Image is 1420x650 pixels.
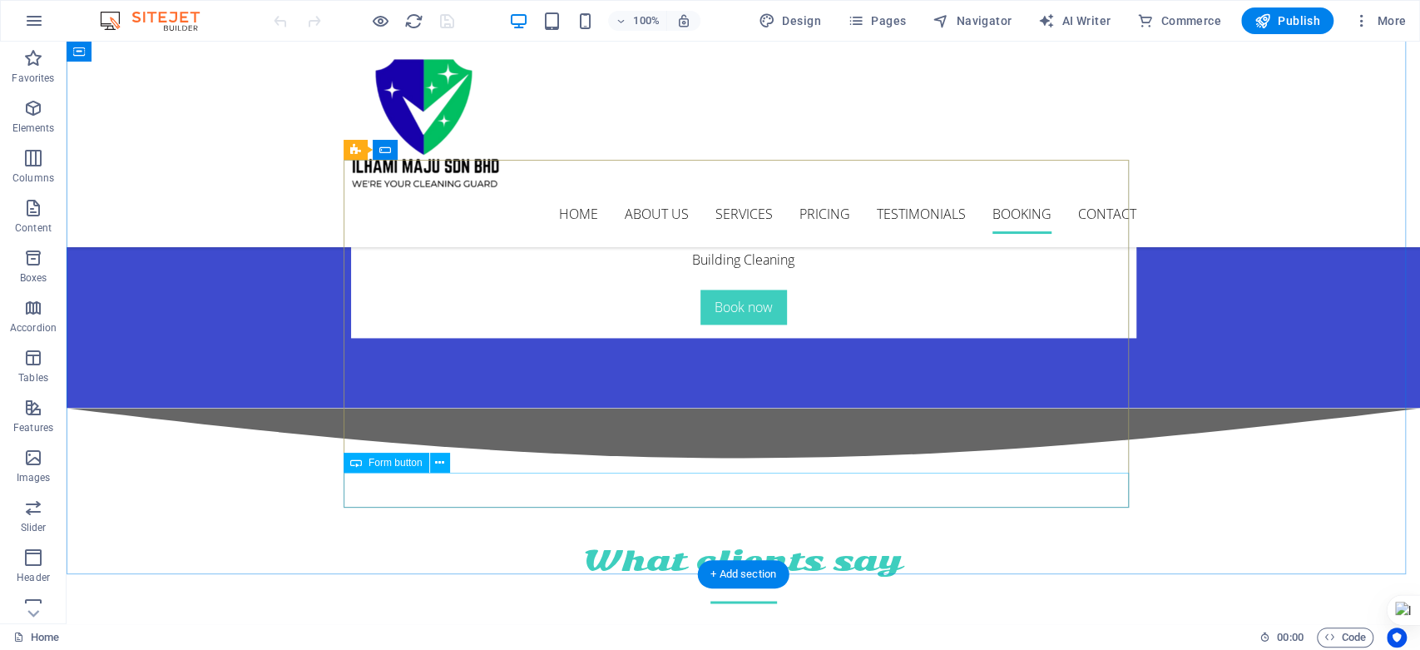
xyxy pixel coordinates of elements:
button: More [1347,7,1413,34]
p: Content [15,221,52,235]
span: : [1289,631,1291,643]
button: Commerce [1131,7,1228,34]
p: Columns [12,171,54,185]
button: Code [1317,628,1373,648]
button: Click here to leave preview mode and continue editing [370,11,390,31]
button: Usercentrics [1387,628,1407,648]
p: Elements [12,122,55,135]
p: Accordion [10,321,57,335]
p: Header [17,571,50,584]
p: Images [17,471,51,484]
p: Slider [21,521,47,534]
span: More [1353,12,1406,29]
button: Navigator [926,7,1018,34]
a: Click to cancel selection. Double-click to open Pages [13,628,59,648]
h6: 100% [633,11,660,31]
i: Reload page [404,12,423,31]
button: reload [403,11,423,31]
span: Code [1324,628,1366,648]
span: Publish [1254,12,1320,29]
div: + Add section [697,560,789,588]
span: Form button [369,458,423,468]
span: 00 00 [1277,628,1303,648]
img: Editor Logo [96,11,220,31]
span: AI Writer [1038,12,1111,29]
button: Design [752,7,828,34]
p: Boxes [20,271,47,285]
p: Features [13,421,53,434]
div: Design (Ctrl+Alt+Y) [752,7,828,34]
button: AI Writer [1032,7,1117,34]
span: Commerce [1137,12,1221,29]
button: 100% [608,11,667,31]
span: Pages [848,12,906,29]
button: Publish [1241,7,1333,34]
i: On resize automatically adjust zoom level to fit chosen device. [676,13,691,28]
button: Pages [841,7,913,34]
span: Design [759,12,821,29]
span: Navigator [933,12,1012,29]
p: Favorites [12,72,54,85]
h6: Session time [1259,628,1304,648]
p: Tables [18,371,48,385]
